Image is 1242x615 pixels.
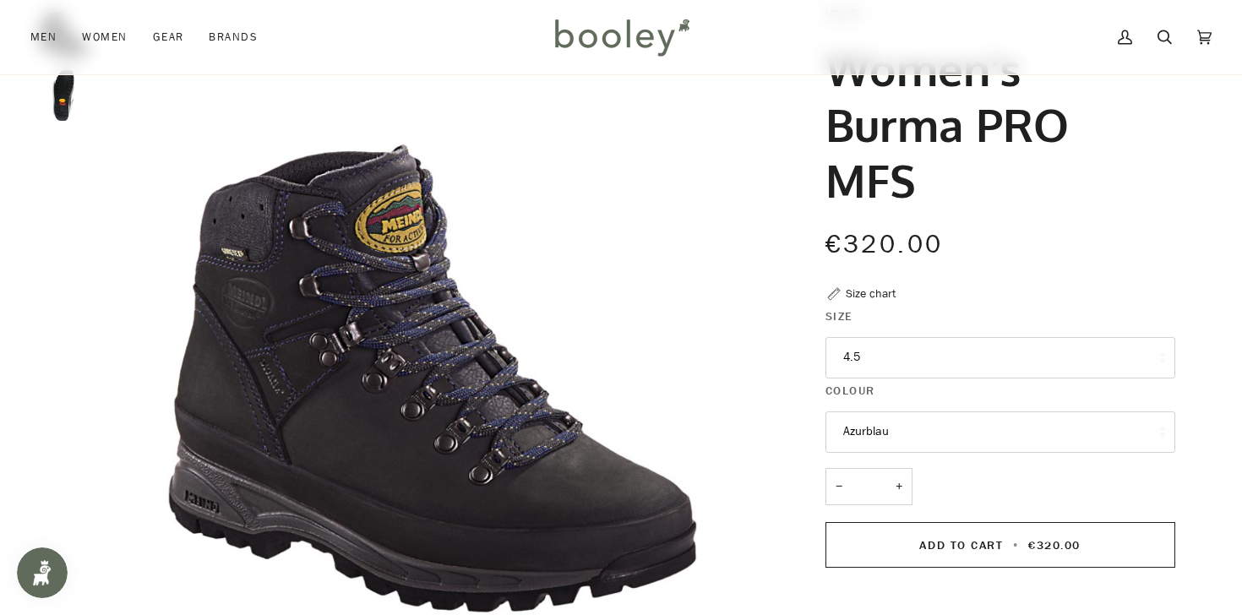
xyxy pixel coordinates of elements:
iframe: Button to open loyalty program pop-up [17,547,68,598]
span: Brands [209,29,258,46]
button: Azurblau [825,411,1175,453]
button: 4.5 [825,337,1175,378]
button: + [885,468,912,506]
span: Gear [153,29,184,46]
span: €320.00 [825,227,944,262]
span: Colour [825,382,875,400]
img: Women's Burma PRO MFS Sole - Booley Galway [39,70,90,121]
span: Add to Cart [919,537,1003,553]
span: Women [82,29,127,46]
h1: Women's Burma PRO MFS [825,41,1163,208]
span: €320.00 [1028,537,1081,553]
div: Size chart [846,285,896,302]
img: Booley [547,13,695,62]
span: Size [825,307,853,325]
span: • [1008,537,1024,553]
span: Men [30,29,57,46]
button: Add to Cart • €320.00 [825,522,1175,568]
button: − [825,468,853,506]
input: Quantity [825,468,912,506]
